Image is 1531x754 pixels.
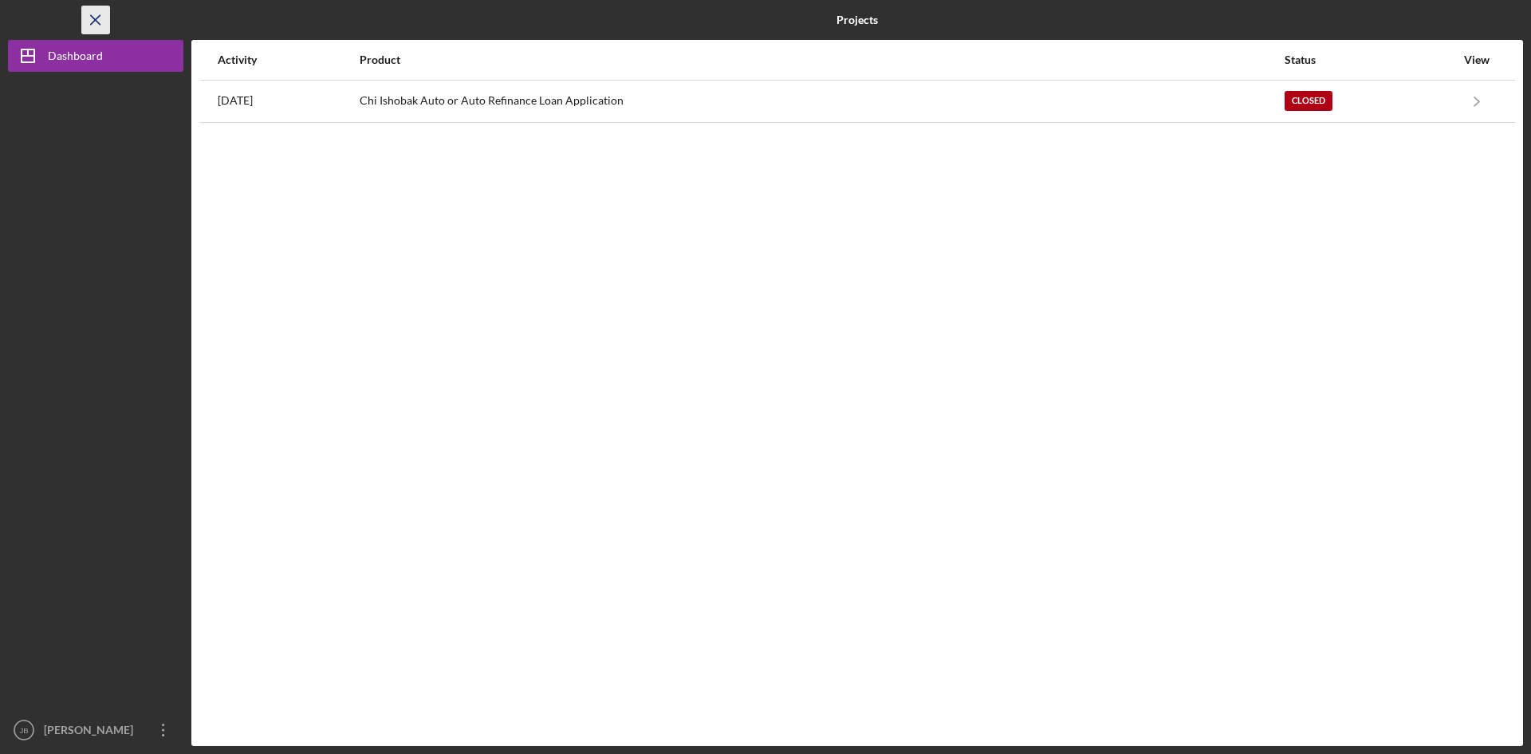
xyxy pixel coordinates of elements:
b: Projects [836,14,878,26]
time: 2024-09-18 22:10 [218,94,253,107]
div: View [1457,53,1497,66]
button: JB[PERSON_NAME] [8,714,183,746]
div: Closed [1285,91,1332,111]
div: Chi Ishobak Auto or Auto Refinance Loan Application [360,81,1283,121]
div: Dashboard [48,40,103,76]
button: Dashboard [8,40,183,72]
div: Status [1285,53,1455,66]
div: Product [360,53,1283,66]
text: JB [19,726,28,735]
div: Activity [218,53,358,66]
div: [PERSON_NAME] [40,714,144,750]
